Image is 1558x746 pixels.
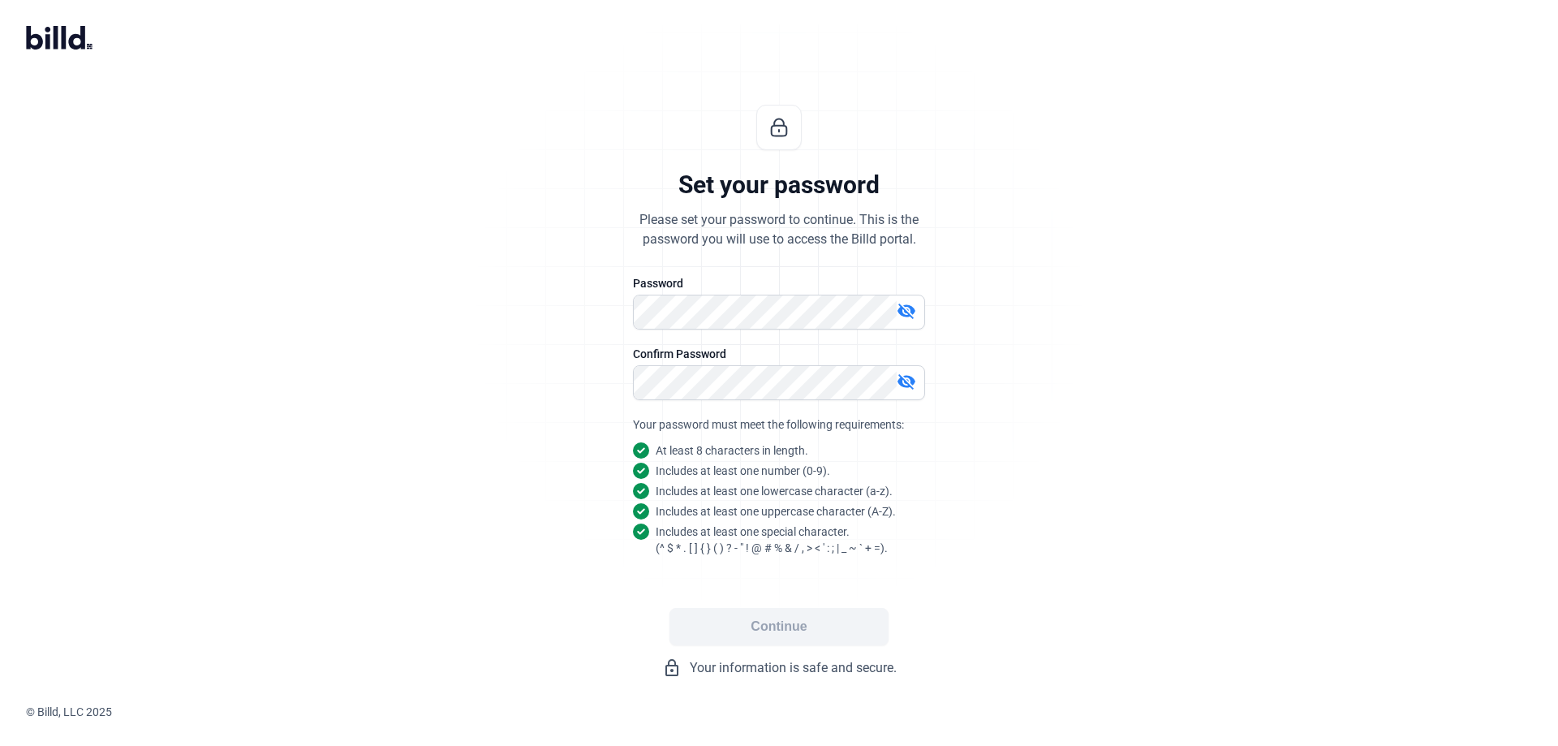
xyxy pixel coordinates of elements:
div: Confirm Password [633,346,925,362]
div: Set your password [678,170,880,201]
snap: Includes at least one special character. (^ $ * . [ ] { } ( ) ? - " ! @ # % & / , > < ' : ; | _ ~... [656,524,888,556]
snap: Includes at least one uppercase character (A-Z). [656,503,896,520]
div: Password [633,275,925,291]
div: Please set your password to continue. This is the password you will use to access the Billd portal. [639,210,919,249]
button: Continue [669,608,889,645]
div: © Billd, LLC 2025 [26,704,1558,720]
div: Your password must meet the following requirements: [633,416,925,433]
snap: Includes at least one lowercase character (a-z). [656,483,893,499]
mat-icon: lock_outline [662,658,682,678]
mat-icon: visibility_off [897,301,916,321]
mat-icon: visibility_off [897,372,916,391]
div: Your information is safe and secure. [536,658,1022,678]
snap: At least 8 characters in length. [656,442,808,459]
snap: Includes at least one number (0-9). [656,463,830,479]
